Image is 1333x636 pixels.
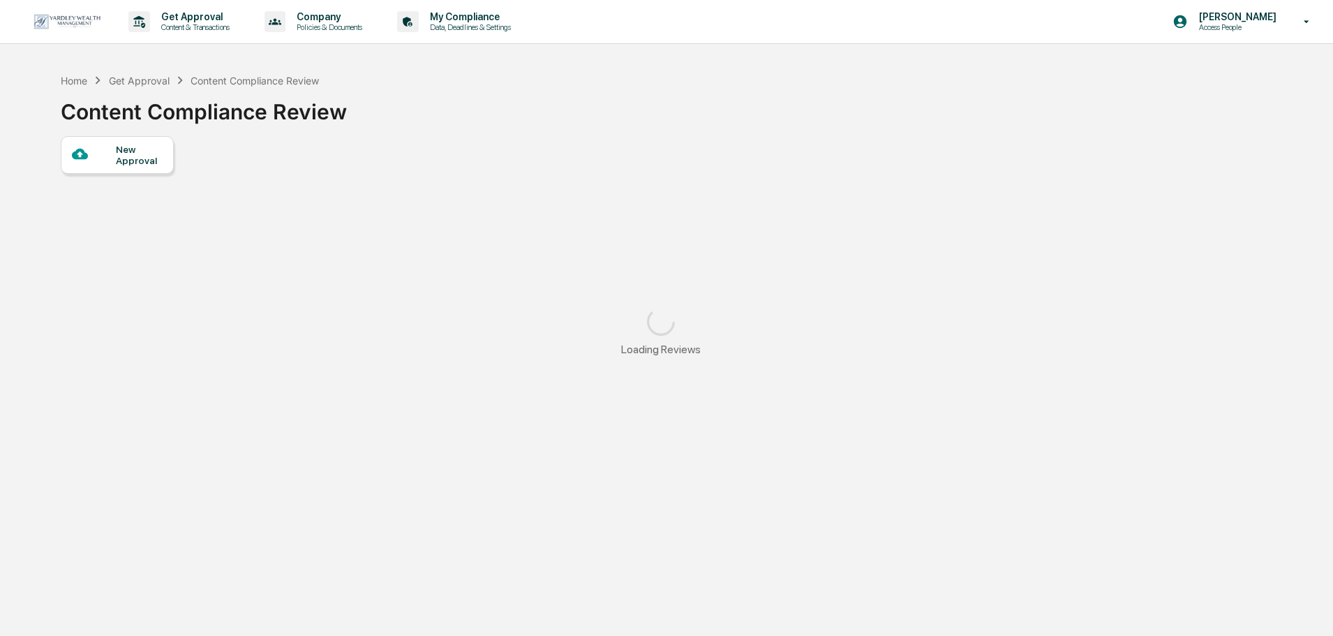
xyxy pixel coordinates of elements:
[419,11,518,22] p: My Compliance
[116,144,163,166] div: New Approval
[109,75,170,87] div: Get Approval
[191,75,319,87] div: Content Compliance Review
[285,22,369,32] p: Policies & Documents
[621,343,701,356] div: Loading Reviews
[150,11,237,22] p: Get Approval
[419,22,518,32] p: Data, Deadlines & Settings
[1188,11,1283,22] p: [PERSON_NAME]
[1188,22,1283,32] p: Access People
[150,22,237,32] p: Content & Transactions
[61,88,347,124] div: Content Compliance Review
[61,75,87,87] div: Home
[285,11,369,22] p: Company
[33,14,100,29] img: logo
